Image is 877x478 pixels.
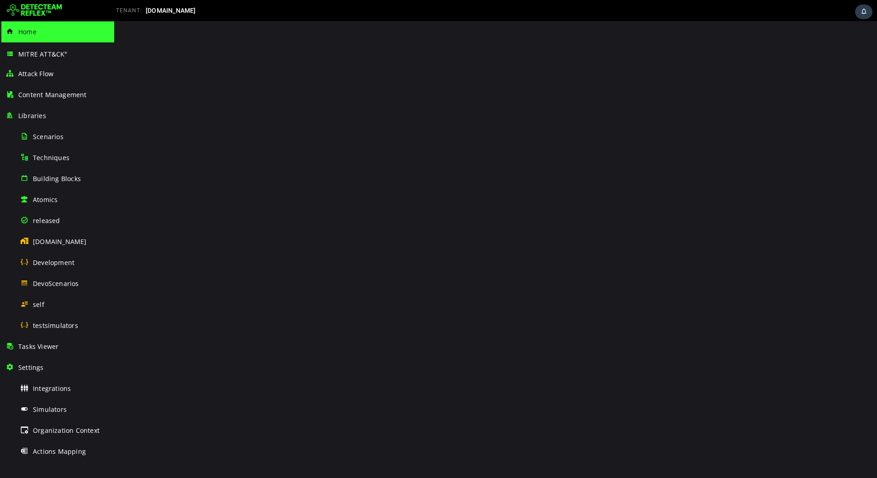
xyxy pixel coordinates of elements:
span: DevoScenarios [33,279,79,288]
span: Simulators [33,405,67,414]
span: Building Blocks [33,174,81,183]
img: Detecteam logo [7,3,62,18]
span: Scenarios [33,132,63,141]
span: Attack Flow [18,69,53,78]
span: Home [18,27,37,36]
span: Atomics [33,195,58,204]
div: Task Notifications [855,5,872,19]
span: MITRE ATT&CK [18,50,68,58]
span: Techniques [33,153,69,162]
span: [DOMAIN_NAME] [146,7,196,14]
span: testsimulators [33,321,78,330]
span: Content Management [18,90,87,99]
span: Libraries [18,111,46,120]
span: Tasks Viewer [18,342,58,351]
span: TENANT: [116,7,142,14]
span: Organization Context [33,426,100,435]
span: released [33,216,60,225]
sup: ® [64,51,67,55]
span: [DOMAIN_NAME] [33,237,87,246]
span: self [33,300,44,309]
span: Settings [18,363,44,372]
span: Actions Mapping [33,447,86,456]
span: Development [33,258,74,267]
span: Integrations [33,384,71,393]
